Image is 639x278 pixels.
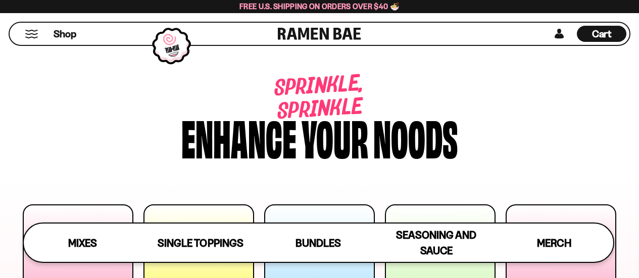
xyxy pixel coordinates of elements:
[260,224,377,262] a: Bundles
[302,113,368,160] div: your
[54,27,76,41] span: Shop
[577,23,626,45] div: Cart
[239,2,400,11] span: Free U.S. Shipping on Orders over $40 🍜
[25,30,38,38] button: Mobile Menu Trigger
[592,28,612,40] span: Cart
[181,113,297,160] div: Enhance
[396,229,476,257] span: Seasoning and Sauce
[158,237,243,249] span: Single Toppings
[495,224,613,262] a: Merch
[537,237,571,249] span: Merch
[141,224,259,262] a: Single Toppings
[54,26,76,42] a: Shop
[377,224,495,262] a: Seasoning and Sauce
[296,237,341,249] span: Bundles
[68,237,97,249] span: Mixes
[373,113,458,160] div: noods
[24,224,141,262] a: Mixes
